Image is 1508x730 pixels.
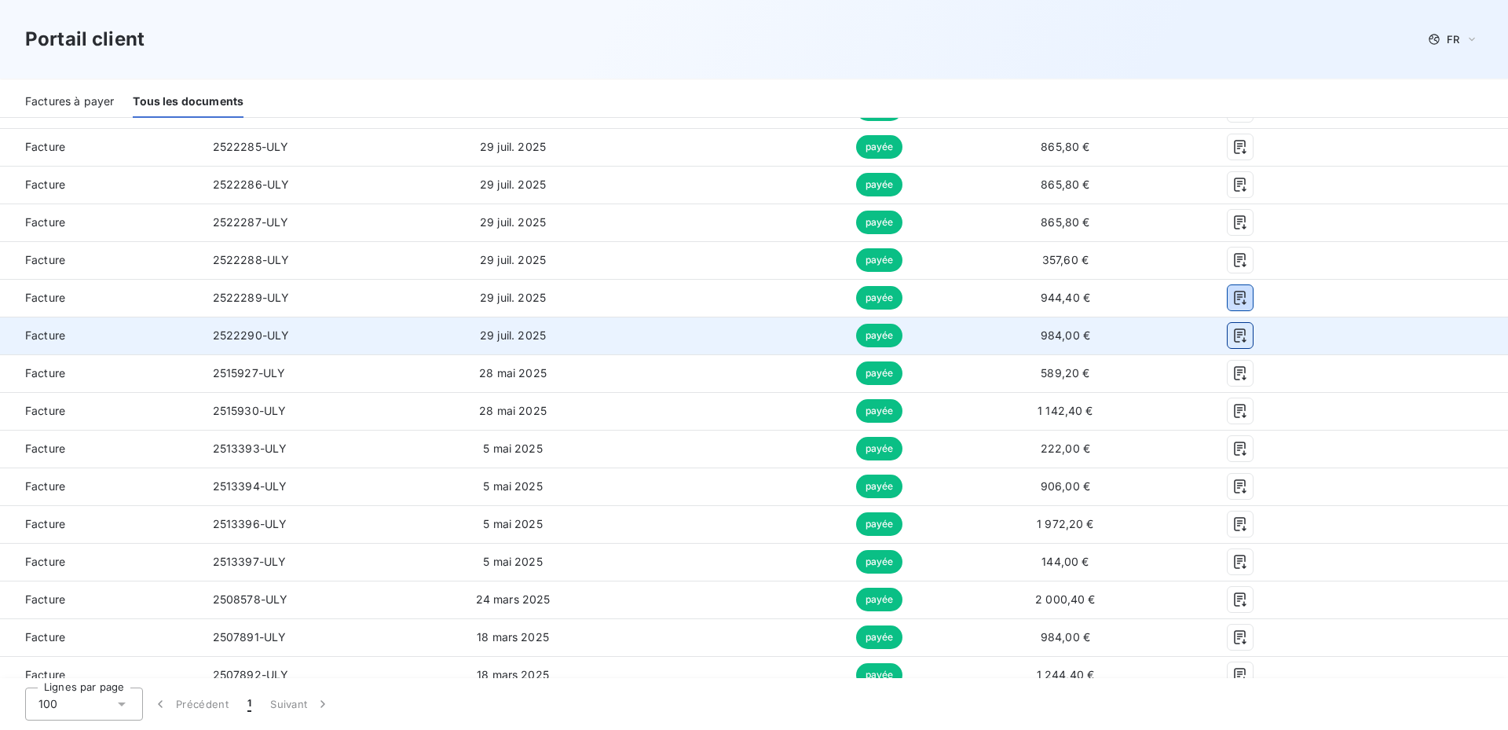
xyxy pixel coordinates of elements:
[213,178,290,191] span: 2522286-ULY
[13,252,188,268] span: Facture
[480,253,546,266] span: 29 juil. 2025
[143,688,238,721] button: Précédent
[213,517,287,530] span: 2513396-ULY
[13,365,188,381] span: Facture
[1041,442,1090,455] span: 222,00 €
[476,592,551,606] span: 24 mars 2025
[133,85,243,118] div: Tous les documents
[13,479,188,494] span: Facture
[856,211,903,234] span: payée
[13,215,188,230] span: Facture
[213,442,287,455] span: 2513393-ULY
[247,696,251,712] span: 1
[213,328,290,342] span: 2522290-ULY
[13,516,188,532] span: Facture
[213,291,290,304] span: 2522289-ULY
[213,479,287,493] span: 2513394-ULY
[856,625,903,649] span: payée
[480,291,546,304] span: 29 juil. 2025
[13,592,188,607] span: Facture
[1041,328,1090,342] span: 984,00 €
[856,324,903,347] span: payée
[1035,592,1096,606] span: 2 000,40 €
[1041,140,1089,153] span: 865,80 €
[213,140,289,153] span: 2522285-ULY
[1041,479,1090,493] span: 906,00 €
[483,517,543,530] span: 5 mai 2025
[1037,668,1095,681] span: 1 244,40 €
[477,630,549,644] span: 18 mars 2025
[25,25,145,53] h3: Portail client
[213,630,287,644] span: 2507891-ULY
[1041,630,1090,644] span: 984,00 €
[213,215,289,229] span: 2522287-ULY
[856,437,903,460] span: payée
[38,696,57,712] span: 100
[238,688,261,721] button: 1
[480,140,546,153] span: 29 juil. 2025
[25,85,114,118] div: Factures à payer
[1038,404,1093,417] span: 1 142,40 €
[13,667,188,683] span: Facture
[13,328,188,343] span: Facture
[479,366,547,380] span: 28 mai 2025
[1447,33,1459,46] span: FR
[213,404,287,417] span: 2515930-ULY
[483,479,543,493] span: 5 mai 2025
[1041,291,1090,304] span: 944,40 €
[261,688,340,721] button: Suivant
[213,592,288,606] span: 2508578-ULY
[480,178,546,191] span: 29 juil. 2025
[13,629,188,645] span: Facture
[856,475,903,498] span: payée
[1042,253,1089,266] span: 357,60 €
[1041,366,1089,380] span: 589,20 €
[479,404,547,417] span: 28 mai 2025
[856,173,903,196] span: payée
[483,555,543,568] span: 5 mai 2025
[213,668,289,681] span: 2507892-ULY
[13,403,188,419] span: Facture
[483,442,543,455] span: 5 mai 2025
[13,177,188,193] span: Facture
[856,399,903,423] span: payée
[856,663,903,687] span: payée
[213,555,287,568] span: 2513397-ULY
[13,441,188,457] span: Facture
[856,361,903,385] span: payée
[480,215,546,229] span: 29 juil. 2025
[13,290,188,306] span: Facture
[477,668,549,681] span: 18 mars 2025
[213,366,286,380] span: 2515927-ULY
[1037,517,1094,530] span: 1 972,20 €
[213,253,290,266] span: 2522288-ULY
[1041,555,1089,568] span: 144,00 €
[1041,178,1089,191] span: 865,80 €
[856,512,903,536] span: payée
[856,286,903,310] span: payée
[13,139,188,155] span: Facture
[856,550,903,574] span: payée
[856,248,903,272] span: payée
[480,328,546,342] span: 29 juil. 2025
[856,588,903,611] span: payée
[13,554,188,570] span: Facture
[1041,215,1089,229] span: 865,80 €
[856,135,903,159] span: payée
